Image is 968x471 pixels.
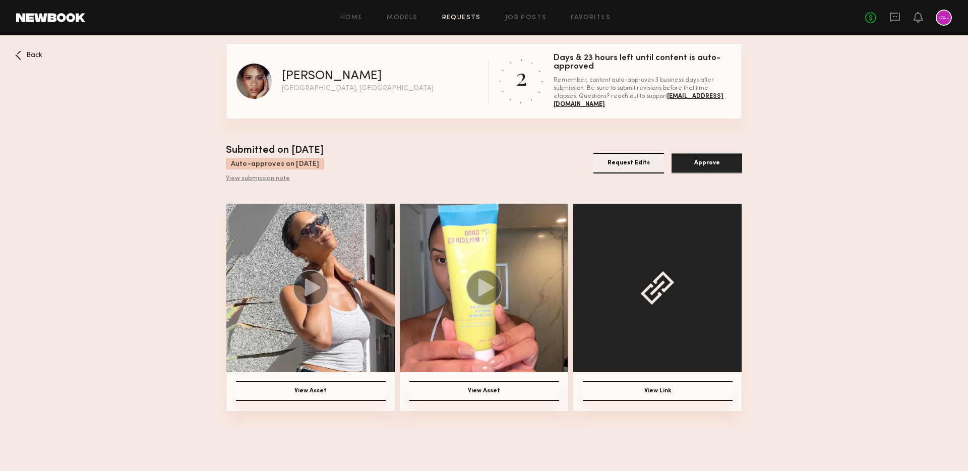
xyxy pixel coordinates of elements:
div: Submitted on [DATE] [226,143,324,158]
div: Auto-approves on [DATE] [226,158,324,169]
button: View Link [583,381,733,401]
div: 2 [516,61,527,92]
a: Models [387,15,417,21]
button: View Asset [409,381,559,401]
img: Asset [400,204,568,372]
img: Alexandra W profile picture. [236,64,272,99]
div: Remember, content auto-approves 3 business days after submission. Be sure to submit revisions bef... [554,76,732,108]
a: Requests [442,15,481,21]
div: Days & 23 hours left until content is auto-approved [554,54,732,71]
div: View submission note [226,175,324,183]
button: Request Edits [593,153,664,173]
span: Back [26,52,42,59]
div: [PERSON_NAME] [282,70,382,83]
img: Asset [226,204,395,372]
div: [GEOGRAPHIC_DATA], [GEOGRAPHIC_DATA] [282,85,434,92]
button: View Asset [236,381,386,401]
a: Home [340,15,363,21]
a: Favorites [571,15,611,21]
a: Job Posts [505,15,547,21]
button: Approve [672,153,742,173]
